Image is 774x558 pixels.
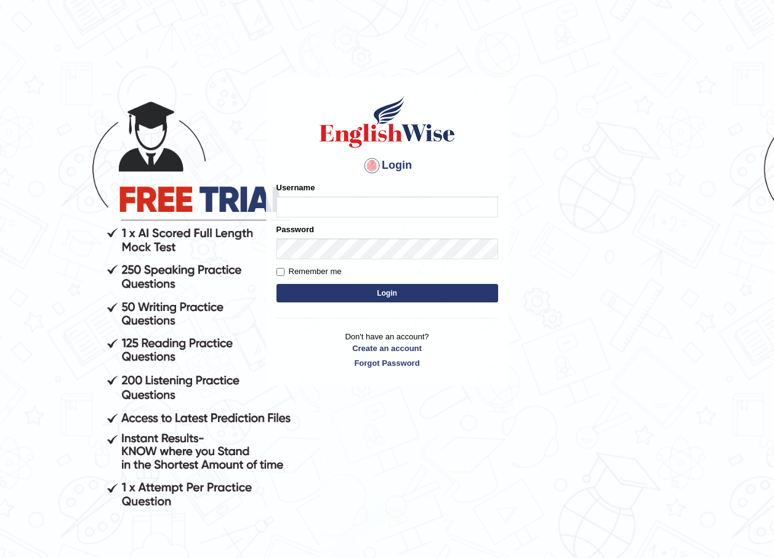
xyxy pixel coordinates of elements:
button: Login [276,284,498,302]
a: Create an account [276,342,498,354]
label: Remember me [276,265,342,278]
input: Remember me [276,268,284,276]
label: Username [276,182,315,193]
p: Don't have an account? [276,331,498,369]
img: Logo of English Wise sign in for intelligent practice with AI [317,94,458,150]
label: Password [276,224,314,235]
h4: Login [276,156,498,176]
a: Forgot Password [276,357,498,369]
